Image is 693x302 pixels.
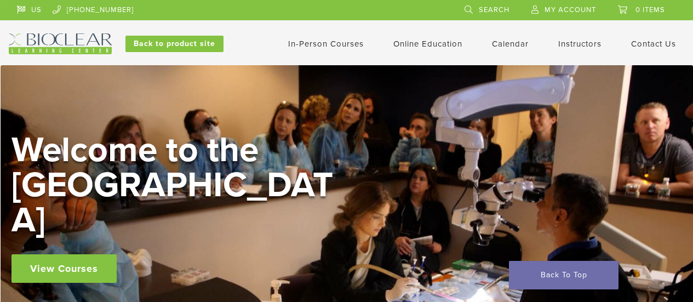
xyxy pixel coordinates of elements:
a: Online Education [393,39,462,49]
span: 0 items [635,5,665,14]
a: Contact Us [631,39,676,49]
a: Back to product site [125,36,224,52]
a: In-Person Courses [288,39,364,49]
a: Back To Top [509,261,618,289]
span: Search [479,5,509,14]
a: View Courses [12,254,117,283]
h2: Welcome to the [GEOGRAPHIC_DATA] [12,133,340,238]
span: My Account [545,5,596,14]
img: Bioclear [9,33,112,54]
a: Calendar [492,39,529,49]
a: Instructors [558,39,602,49]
